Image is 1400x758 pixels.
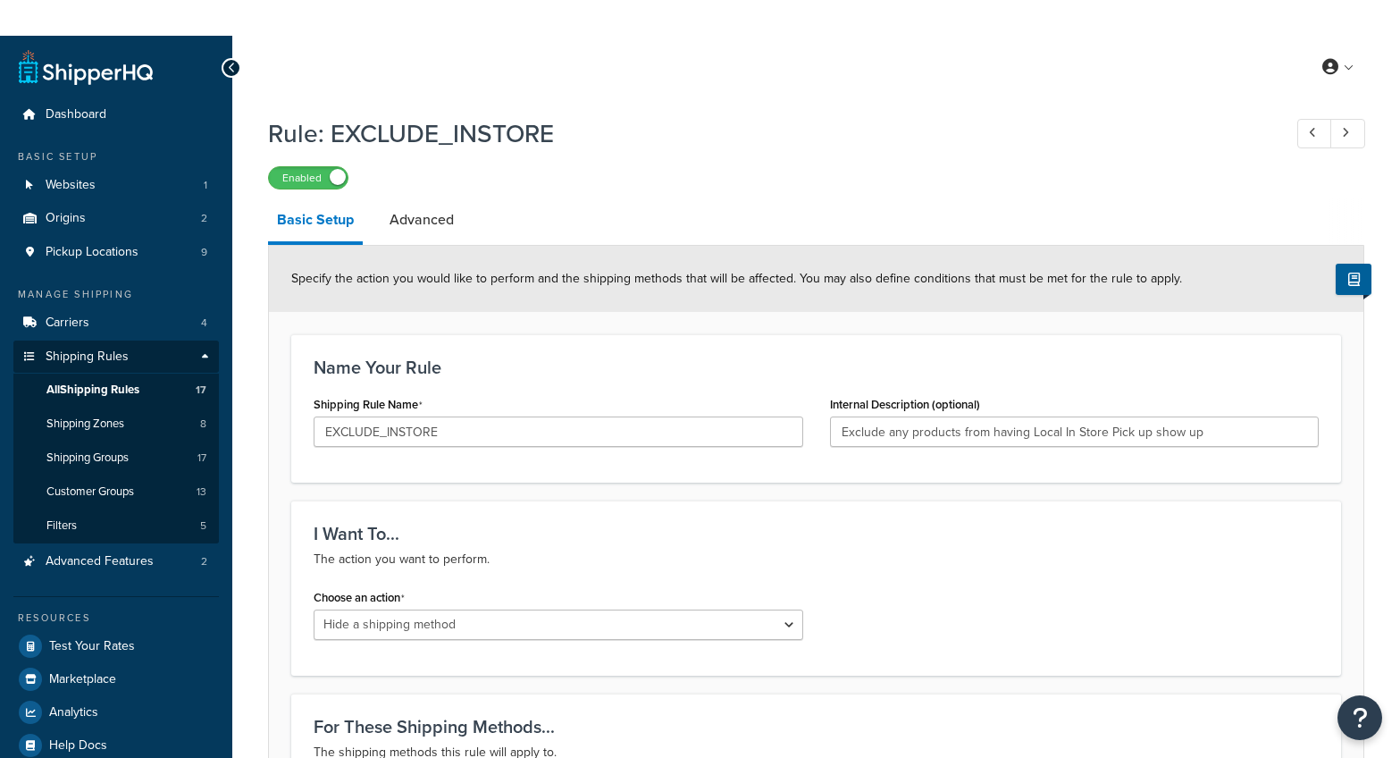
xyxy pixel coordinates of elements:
[46,350,129,365] span: Shipping Rules
[46,484,134,500] span: Customer Groups
[46,554,154,569] span: Advanced Features
[13,341,219,374] a: Shipping Rules
[46,245,138,260] span: Pickup Locations
[314,591,405,605] label: Choose an action
[46,417,124,432] span: Shipping Zones
[13,510,219,543] li: Filters
[201,211,207,226] span: 2
[830,398,980,411] label: Internal Description (optional)
[13,374,219,407] a: AllShipping Rules17
[13,408,219,441] a: Shipping Zones8
[13,98,219,131] a: Dashboard
[381,198,463,241] a: Advanced
[13,545,219,578] a: Advanced Features2
[49,672,116,687] span: Marketplace
[49,705,98,720] span: Analytics
[13,202,219,235] li: Origins
[13,202,219,235] a: Origins2
[46,383,139,398] span: All Shipping Rules
[13,545,219,578] li: Advanced Features
[1337,695,1382,740] button: Open Resource Center
[196,383,206,398] span: 17
[13,663,219,695] a: Marketplace
[13,696,219,729] a: Analytics
[46,316,89,331] span: Carriers
[46,178,96,193] span: Websites
[291,269,1182,288] span: Specify the action you would like to perform and the shipping methods that will be affected. You ...
[1336,264,1371,295] button: Show Help Docs
[314,398,423,412] label: Shipping Rule Name
[13,611,219,626] div: Resources
[13,287,219,302] div: Manage Shipping
[314,358,1319,377] h3: Name Your Rule
[197,484,206,500] span: 13
[200,518,206,534] span: 5
[46,211,86,226] span: Origins
[200,417,206,432] span: 8
[314,717,1319,737] h3: For These Shipping Methods...
[13,510,219,543] a: Filters5
[201,316,207,331] span: 4
[46,518,77,534] span: Filters
[13,307,219,340] a: Carriers4
[197,451,206,466] span: 17
[13,442,219,475] a: Shipping Groups17
[268,116,1264,151] h1: Rule: EXCLUDE_INSTORE
[13,149,219,164] div: Basic Setup
[1330,119,1365,148] a: Next Record
[13,630,219,662] a: Test Your Rates
[49,639,135,654] span: Test Your Rates
[201,245,207,260] span: 9
[13,476,219,509] li: Customer Groups
[314,549,1319,570] p: The action you want to perform.
[46,107,106,122] span: Dashboard
[13,169,219,202] a: Websites1
[13,341,219,544] li: Shipping Rules
[13,236,219,269] li: Pickup Locations
[1297,119,1332,148] a: Previous Record
[49,738,107,754] span: Help Docs
[13,307,219,340] li: Carriers
[13,476,219,509] a: Customer Groups13
[268,198,363,245] a: Basic Setup
[13,442,219,475] li: Shipping Groups
[269,167,348,189] label: Enabled
[204,178,207,193] span: 1
[13,169,219,202] li: Websites
[13,408,219,441] li: Shipping Zones
[13,236,219,269] a: Pickup Locations9
[314,524,1319,543] h3: I Want To...
[46,451,129,466] span: Shipping Groups
[201,554,207,569] span: 2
